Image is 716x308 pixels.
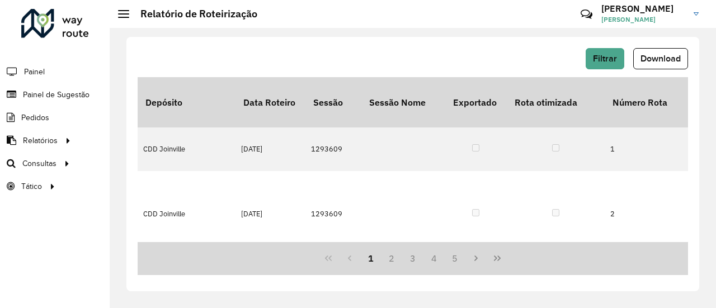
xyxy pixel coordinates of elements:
td: CDD Joinville [138,127,235,171]
th: Sessão [305,77,361,127]
span: Relatórios [23,135,58,146]
td: 1293609 [305,127,361,171]
span: Tático [21,181,42,192]
span: Painel [24,66,45,78]
td: 1 [605,127,689,171]
button: 3 [402,248,423,269]
td: [DATE] [235,171,305,257]
button: 5 [445,248,466,269]
span: Download [640,54,681,63]
button: Filtrar [586,48,624,69]
th: Depósito [138,77,235,127]
h3: [PERSON_NAME] [601,3,685,14]
span: Pedidos [21,112,49,124]
th: Data Roteiro [235,77,305,127]
button: 4 [423,248,445,269]
span: Consultas [22,158,56,169]
td: [DATE] [235,127,305,171]
th: Rota otimizada [507,77,605,127]
th: Número Rota [605,77,689,127]
th: Sessão Nome [361,77,445,127]
button: 1 [360,248,381,269]
td: 1293609 [305,171,361,257]
td: CDD Joinville [138,171,235,257]
span: Painel de Sugestão [23,89,89,101]
button: Last Page [487,248,508,269]
span: Filtrar [593,54,617,63]
button: Next Page [465,248,487,269]
button: Download [633,48,688,69]
h2: Relatório de Roteirização [129,8,257,20]
td: 2 [605,171,689,257]
span: [PERSON_NAME] [601,15,685,25]
th: Exportado [445,77,507,127]
a: Contato Rápido [574,2,599,26]
button: 2 [381,248,402,269]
